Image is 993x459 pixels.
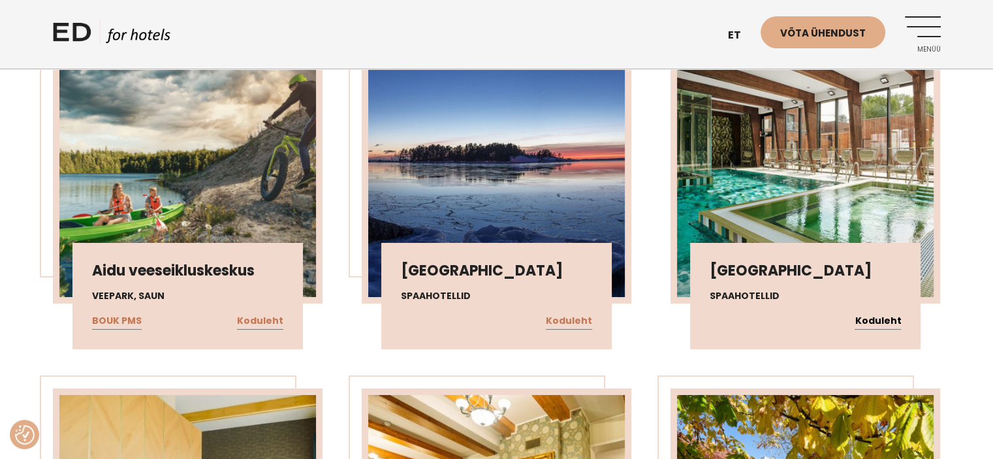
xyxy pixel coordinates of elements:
[92,289,283,303] h4: Veepark, saun
[905,46,941,54] span: Menüü
[237,313,283,330] a: Koduleht
[53,20,170,52] a: ED HOTELS
[401,262,592,279] h3: [GEOGRAPHIC_DATA]
[677,34,934,297] img: WasaResort_ed-booking-450x450.jpg
[401,289,592,303] h4: Spaahotellid
[59,34,316,297] img: Screenshot-2024-07-04-at-14.51.26-450x450.png
[905,16,941,52] a: Menüü
[15,425,35,445] button: Nõusolekueelistused
[15,425,35,445] img: Revisit consent button
[710,262,901,279] h3: [GEOGRAPHIC_DATA]
[721,20,761,52] a: et
[368,34,625,297] img: Santalahti_resort-450x450.jpg
[855,313,901,330] a: Koduleht
[546,313,592,330] a: Koduleht
[710,289,901,303] h4: Spaahotellid
[761,16,885,48] a: Võta ühendust
[92,262,283,279] h3: Aidu veeseikluskeskus
[92,313,142,330] a: BOUK PMS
